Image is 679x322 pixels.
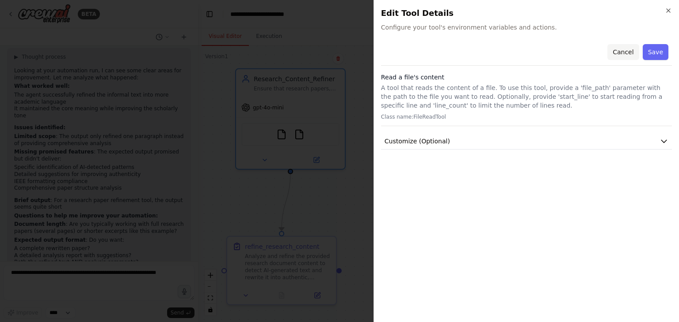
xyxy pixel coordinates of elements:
[381,83,672,110] p: A tool that reads the content of a file. To use this tool, provide a 'file_path' parameter with t...
[381,113,672,120] p: Class name: FileReadTool
[381,7,672,19] h2: Edit Tool Details
[643,44,668,60] button: Save
[385,137,450,146] span: Customize (Optional)
[381,133,672,150] button: Customize (Optional)
[381,23,672,32] span: Configure your tool's environment variables and actions.
[381,73,672,82] h3: Read a file's content
[607,44,639,60] button: Cancel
